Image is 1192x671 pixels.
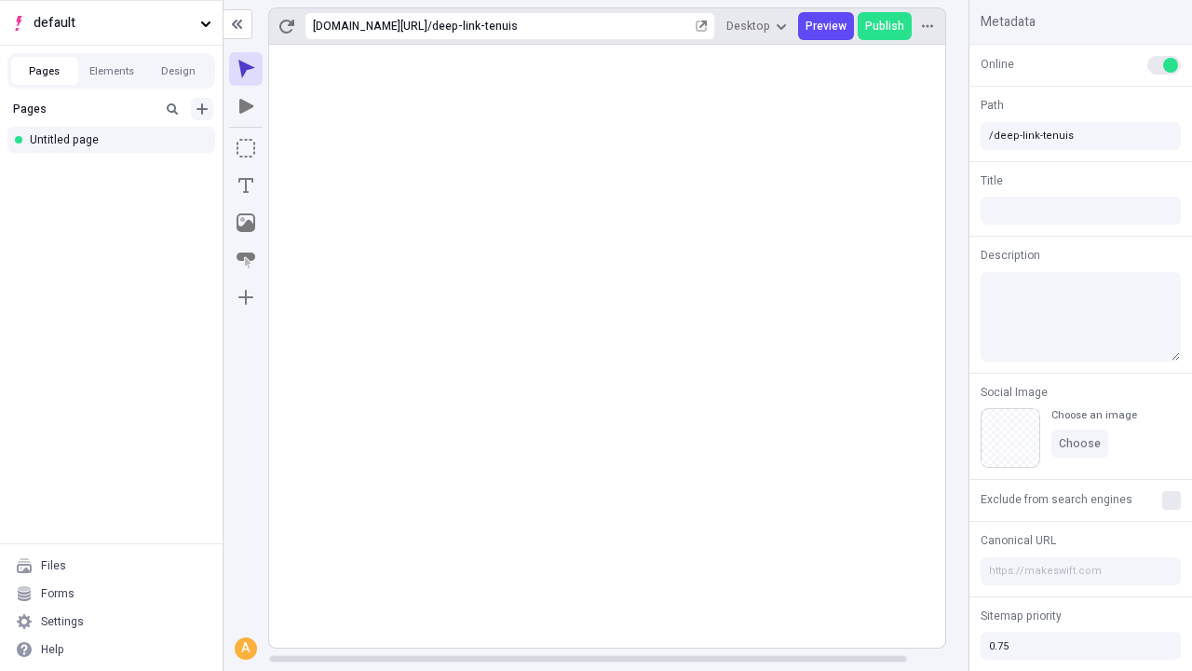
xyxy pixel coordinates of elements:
[229,243,263,277] button: Button
[981,491,1132,508] span: Exclude from search engines
[313,19,427,34] div: [URL][DOMAIN_NAME]
[78,57,145,85] button: Elements
[432,19,692,34] div: deep-link-tenuis
[11,57,78,85] button: Pages
[981,557,1181,585] input: https://makeswift.com
[981,97,1004,114] span: Path
[41,614,84,629] div: Settings
[427,19,432,34] div: /
[719,12,794,40] button: Desktop
[229,206,263,240] button: Image
[726,19,770,34] span: Desktop
[41,558,66,573] div: Files
[34,13,193,34] span: default
[806,19,847,34] span: Preview
[229,131,263,165] button: Box
[145,57,212,85] button: Design
[981,247,1040,264] span: Description
[798,12,854,40] button: Preview
[981,172,1003,189] span: Title
[1051,408,1137,422] div: Choose an image
[41,642,64,657] div: Help
[229,169,263,202] button: Text
[41,586,74,601] div: Forms
[858,12,912,40] button: Publish
[981,608,1062,624] span: Sitemap priority
[981,384,1048,401] span: Social Image
[981,56,1014,73] span: Online
[237,639,255,658] div: A
[191,98,213,120] button: Add new
[13,102,154,116] div: Pages
[1059,436,1101,451] span: Choose
[865,19,904,34] span: Publish
[981,532,1056,549] span: Canonical URL
[1051,430,1108,458] button: Choose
